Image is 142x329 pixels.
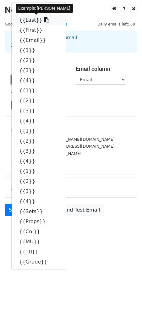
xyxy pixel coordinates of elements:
[5,204,25,216] a: Send
[95,21,137,28] span: Daily emails left: 50
[12,146,66,156] a: {{3}}
[12,106,66,116] a: {{3}}
[33,22,68,26] a: JH Tech Auditions
[11,137,115,142] small: [EMAIL_ADDRESS][PERSON_NAME][DOMAIN_NAME]
[76,65,131,72] h5: Email column
[12,257,66,267] a: {{Grade}}
[56,204,104,216] a: Send Test Email
[12,227,66,237] a: {{Co.}}
[12,126,66,136] a: {{1}}
[12,116,66,126] a: {{4}}
[12,196,66,207] a: {{4}}
[12,207,66,217] a: {{Sets}}
[11,184,131,191] h5: Advanced
[12,176,66,186] a: {{2}}
[12,76,66,86] a: {{4}}
[12,86,66,96] a: {{1}}
[12,25,66,35] a: {{First}}
[5,5,137,15] h2: New Campaign
[11,144,115,149] small: [PERSON_NAME][EMAIL_ADDRESS][DOMAIN_NAME]
[12,96,66,106] a: {{2}}
[12,35,66,45] a: {{Email}}
[12,65,66,76] a: {{3}}
[12,186,66,196] a: {{3}}
[12,136,66,146] a: {{2}}
[12,55,66,65] a: {{2}}
[12,237,66,247] a: {{MU}}
[12,166,66,176] a: {{1}}
[5,22,68,26] small: Google Sheet:
[12,5,66,15] a: {{Student}}
[6,34,136,49] div: 1. Write your email in Gmail 2. Click
[12,156,66,166] a: {{4}}
[12,217,66,227] a: {{Props}}
[16,4,73,13] div: Example: [PERSON_NAME]
[12,45,66,55] a: {{1}}
[11,151,81,156] small: [EMAIL_ADDRESS][DOMAIN_NAME]
[95,22,137,26] a: Daily emails left: 50
[12,15,66,25] a: {{Last}}
[111,299,142,329] iframe: Chat Widget
[11,126,131,133] h5: 35 Recipients
[12,247,66,257] a: {{Ttl}}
